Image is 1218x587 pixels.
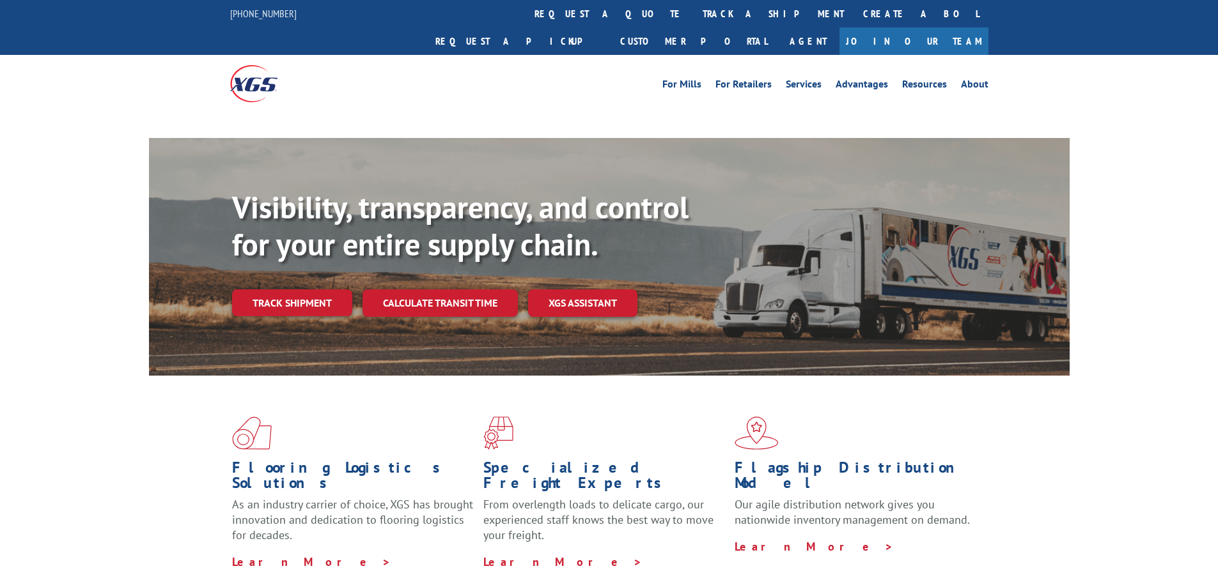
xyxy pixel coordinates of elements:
[483,497,725,554] p: From overlength loads to delicate cargo, our experienced staff knows the best way to move your fr...
[777,27,839,55] a: Agent
[735,497,970,527] span: Our agile distribution network gives you nationwide inventory management on demand.
[483,460,725,497] h1: Specialized Freight Experts
[232,416,272,450] img: xgs-icon-total-supply-chain-intelligence-red
[483,416,513,450] img: xgs-icon-focused-on-flooring-red
[232,554,391,569] a: Learn More >
[611,27,777,55] a: Customer Portal
[839,27,988,55] a: Join Our Team
[426,27,611,55] a: Request a pickup
[961,79,988,93] a: About
[836,79,888,93] a: Advantages
[902,79,947,93] a: Resources
[232,460,474,497] h1: Flooring Logistics Solutions
[715,79,772,93] a: For Retailers
[232,497,473,542] span: As an industry carrier of choice, XGS has brought innovation and dedication to flooring logistics...
[786,79,822,93] a: Services
[363,289,518,317] a: Calculate transit time
[483,554,643,569] a: Learn More >
[232,289,352,316] a: Track shipment
[662,79,701,93] a: For Mills
[232,187,689,264] b: Visibility, transparency, and control for your entire supply chain.
[528,289,637,317] a: XGS ASSISTANT
[735,416,779,450] img: xgs-icon-flagship-distribution-model-red
[735,539,894,554] a: Learn More >
[735,460,976,497] h1: Flagship Distribution Model
[230,7,297,20] a: [PHONE_NUMBER]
